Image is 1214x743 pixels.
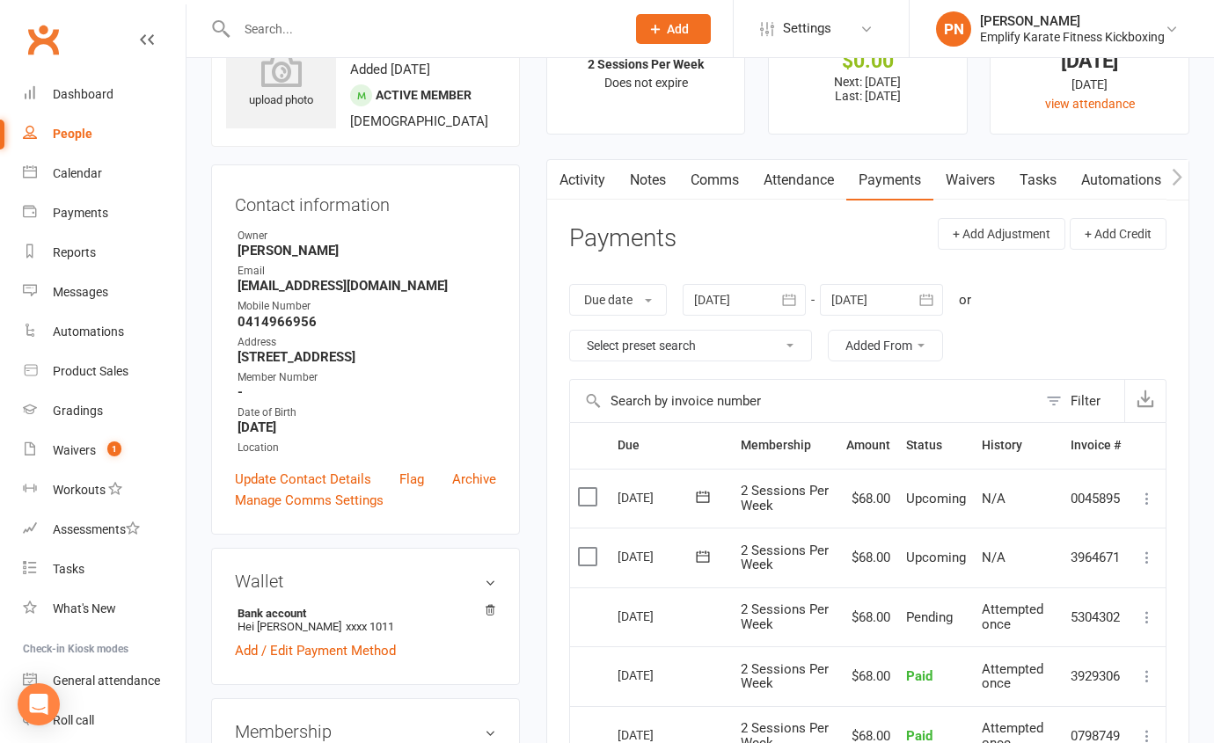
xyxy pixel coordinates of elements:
div: Email [238,263,496,280]
div: Reports [53,245,96,259]
th: Status [898,423,974,468]
span: xxxx 1011 [346,620,394,633]
th: Invoice # [1063,423,1129,468]
a: Payments [23,193,186,233]
a: Update Contact Details [235,469,371,490]
div: [PERSON_NAME] [980,13,1165,29]
a: Archive [452,469,496,490]
time: Added [DATE] [350,62,430,77]
td: 0045895 [1063,469,1129,528]
strong: [EMAIL_ADDRESS][DOMAIN_NAME] [238,278,496,294]
a: Tasks [1007,160,1069,200]
div: People [53,127,92,141]
div: What's New [53,601,116,616]
a: Assessments [23,510,186,550]
div: [DATE] [618,484,698,511]
div: Filter [1071,390,1101,412]
strong: 2 Sessions Per Week [588,57,704,71]
div: Location [238,440,496,456]
span: Pending [906,609,953,625]
span: Does not expire [604,76,688,90]
span: 2 Sessions Per Week [741,601,829,632]
a: Automations [23,312,186,352]
a: Messages [23,273,186,312]
div: $0.00 [785,52,951,70]
a: People [23,114,186,154]
div: Automations [53,324,124,339]
th: Membership [733,423,838,468]
a: view attendance [1045,97,1135,111]
a: Automations [1069,160,1174,200]
h3: Payments [569,225,676,252]
span: 2 Sessions Per Week [741,661,829,692]
div: Owner [238,228,496,244]
div: [DATE] [1006,52,1173,70]
td: $68.00 [838,469,898,528]
a: Gradings [23,391,186,431]
span: N/A [982,550,1006,565]
span: Upcoming [906,491,966,506]
div: Date of Birth [238,404,496,421]
button: Due date [569,284,667,316]
a: General attendance kiosk mode [23,661,186,701]
div: Product Sales [53,364,128,378]
td: $68.00 [838,646,898,706]
div: [DATE] [618,661,698,688]
div: Messages [53,285,108,299]
button: + Add Credit [1070,218,1166,250]
th: Due [610,423,733,468]
div: Open Intercom Messenger [18,683,60,725]
div: [DATE] [1006,75,1173,94]
td: 3929306 [1063,646,1129,706]
a: Workouts [23,470,186,510]
h3: Contact information [235,188,496,215]
div: Assessments [53,522,140,536]
a: Clubworx [21,18,65,62]
strong: [STREET_ADDRESS] [238,349,496,365]
li: Hei [PERSON_NAME] [235,604,496,636]
th: History [974,423,1063,468]
span: Add [667,22,689,36]
td: $68.00 [838,528,898,587]
div: Address [238,334,496,351]
span: 2 Sessions Per Week [741,483,829,514]
div: or [959,289,971,310]
button: + Add Adjustment [938,218,1065,250]
div: Dashboard [53,87,113,101]
a: Product Sales [23,352,186,391]
a: Manage Comms Settings [235,490,384,511]
a: Attendance [751,160,846,200]
div: Calendar [53,166,102,180]
a: Comms [678,160,751,200]
div: Gradings [53,404,103,418]
span: N/A [982,491,1006,506]
a: Reports [23,233,186,273]
strong: 0414966956 [238,314,496,330]
div: Emplify Karate Fitness Kickboxing [980,29,1165,45]
div: upload photo [226,52,336,110]
span: Upcoming [906,550,966,565]
button: Added From [828,330,943,361]
span: Paid [906,668,932,684]
span: 1 [107,441,121,456]
div: Member Number [238,369,496,386]
div: Waivers [53,443,96,457]
div: PN [936,11,971,47]
h3: Wallet [235,572,496,591]
div: Payments [53,206,108,220]
strong: [DATE] [238,419,496,435]
a: Tasks [23,550,186,589]
a: Roll call [23,701,186,740]
button: Add [636,14,711,44]
th: Amount [838,423,898,468]
td: $68.00 [838,587,898,647]
span: Active member [376,88,472,102]
span: Attempted once [982,601,1043,632]
a: Waivers [933,160,1007,200]
div: General attendance [53,674,160,688]
div: [DATE] [618,602,698,630]
span: Attempted once [982,661,1043,692]
td: 3964671 [1063,528,1129,587]
div: Roll call [53,713,94,727]
a: Calendar [23,154,186,193]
